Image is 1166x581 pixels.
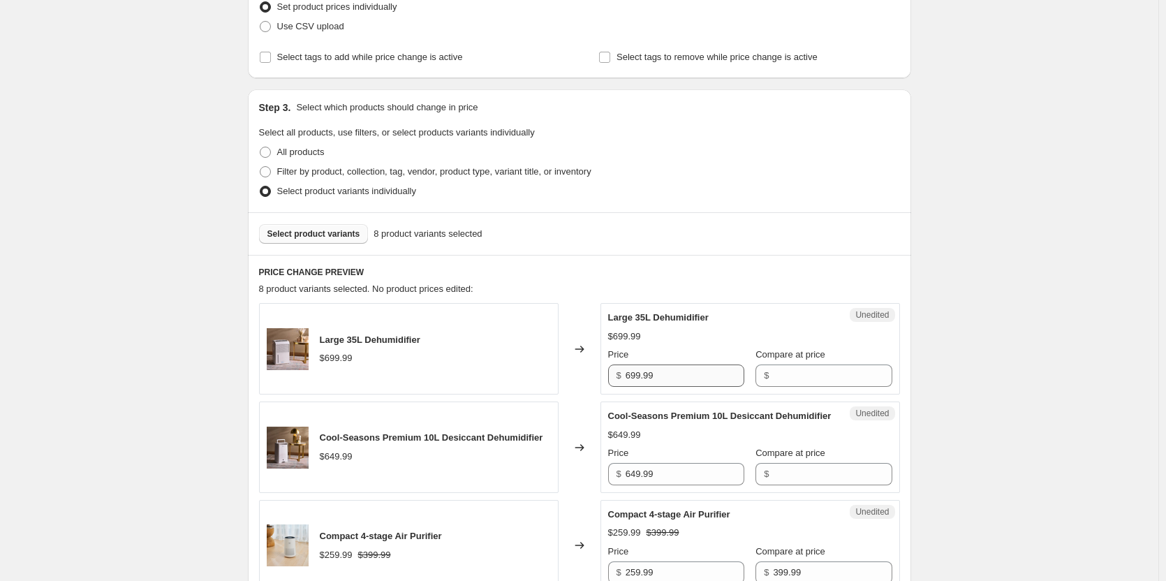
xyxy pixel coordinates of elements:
[608,509,730,520] span: Compact 4-stage Air Purifier
[617,567,621,578] span: $
[259,284,473,294] span: 8 product variants selected. No product prices edited:
[755,349,825,360] span: Compare at price
[608,428,641,442] div: $649.99
[277,21,344,31] span: Use CSV upload
[277,147,325,157] span: All products
[277,186,416,196] span: Select product variants individually
[855,506,889,517] span: Unedited
[764,370,769,381] span: $
[277,52,463,62] span: Select tags to add while price change is active
[259,101,291,115] h2: Step 3.
[755,546,825,557] span: Compare at price
[617,370,621,381] span: $
[608,312,709,323] span: Large 35L Dehumidifier
[764,567,769,578] span: $
[277,166,591,177] span: Filter by product, collection, tag, vendor, product type, variant title, or inventory
[320,432,543,443] span: Cool-Seasons Premium 10L Desiccant Dehumidifier
[855,408,889,419] span: Unedited
[755,448,825,458] span: Compare at price
[374,227,482,241] span: 8 product variants selected
[764,469,769,479] span: $
[296,101,478,115] p: Select which products should change in price
[608,526,641,540] div: $259.99
[608,411,832,421] span: Cool-Seasons Premium 10L Desiccant Dehumidifier
[608,349,629,360] span: Price
[608,546,629,557] span: Price
[320,351,353,365] div: $699.99
[617,469,621,479] span: $
[358,548,391,562] strike: $399.99
[647,526,679,540] strike: $399.99
[320,334,420,345] span: Large 35L Dehumidifier
[267,228,360,240] span: Select product variants
[259,267,900,278] h6: PRICE CHANGE PREVIEW
[320,450,353,464] div: $649.99
[617,52,818,62] span: Select tags to remove while price change is active
[608,448,629,458] span: Price
[267,328,309,370] img: Ausclimate-SHOT18-01-1x1_80x.jpg
[320,548,353,562] div: $259.99
[259,224,369,244] button: Select product variants
[608,330,641,344] div: $699.99
[277,1,397,12] span: Set product prices individually
[855,309,889,321] span: Unedited
[267,524,309,566] img: Untitleddesign_92_80x.png
[259,127,535,138] span: Select all products, use filters, or select products variants individually
[320,531,442,541] span: Compact 4-stage Air Purifier
[267,427,309,469] img: Ausclimate-SHOT16-01-1x1_80x.jpg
